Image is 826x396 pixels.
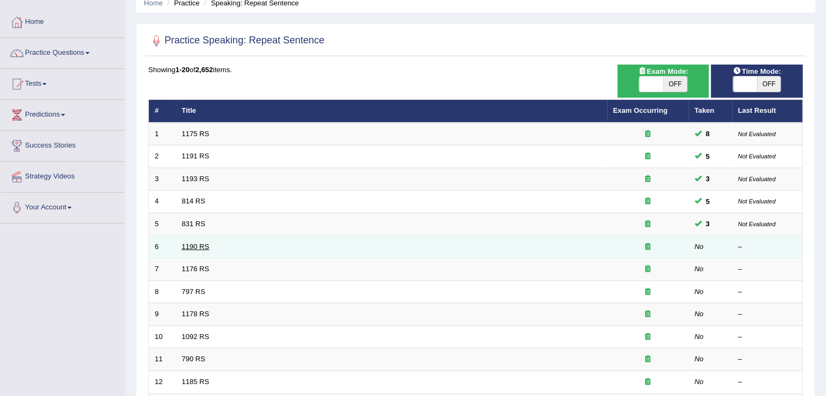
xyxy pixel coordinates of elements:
div: – [738,309,797,320]
small: Not Evaluated [738,198,775,205]
div: – [738,287,797,297]
div: Exam occurring question [613,377,683,387]
a: 1176 RS [182,265,210,273]
td: 1 [149,123,176,145]
a: 1185 RS [182,378,210,386]
a: Success Stories [1,131,124,158]
td: 9 [149,303,176,326]
a: Predictions [1,100,124,127]
span: You can still take this question [702,218,714,229]
th: # [149,100,176,123]
a: Your Account [1,193,124,220]
div: – [738,264,797,274]
a: 1175 RS [182,130,210,138]
div: Exam occurring question [613,242,683,252]
a: 1092 RS [182,333,210,341]
small: Not Evaluated [738,153,775,159]
div: Showing of items. [148,65,803,75]
div: Exam occurring question [613,287,683,297]
div: Exam occurring question [613,129,683,139]
td: 2 [149,145,176,168]
small: Not Evaluated [738,176,775,182]
div: – [738,354,797,365]
a: Exam Occurring [613,106,667,114]
div: Exam occurring question [613,219,683,229]
td: 6 [149,235,176,258]
td: 5 [149,213,176,236]
div: Exam occurring question [613,151,683,162]
td: 11 [149,348,176,371]
span: OFF [663,76,687,92]
div: Exam occurring question [613,264,683,274]
th: Taken [689,100,732,123]
td: 3 [149,168,176,190]
span: Exam Mode: [634,66,692,77]
a: 1178 RS [182,310,210,318]
span: OFF [757,76,781,92]
a: 797 RS [182,288,205,296]
em: No [695,288,704,296]
div: Exam occurring question [613,354,683,365]
div: Exam occurring question [613,174,683,184]
em: No [695,333,704,341]
td: 10 [149,325,176,348]
em: No [695,242,704,251]
td: 8 [149,280,176,303]
a: 831 RS [182,220,205,228]
a: Tests [1,69,124,96]
em: No [695,310,704,318]
div: – [738,377,797,387]
a: Home [1,7,124,34]
b: 1-20 [175,66,190,74]
em: No [695,378,704,386]
small: Not Evaluated [738,221,775,227]
th: Title [176,100,607,123]
span: You can still take this question [702,128,714,139]
td: 4 [149,190,176,213]
div: Exam occurring question [613,309,683,320]
span: Time Mode: [729,66,785,77]
div: – [738,332,797,342]
em: No [695,355,704,363]
div: Show exams occurring in exams [617,65,709,98]
b: 2,652 [196,66,213,74]
span: You can still take this question [702,151,714,162]
td: 12 [149,371,176,393]
span: You can still take this question [702,196,714,207]
a: Strategy Videos [1,162,124,189]
div: Exam occurring question [613,332,683,342]
a: 814 RS [182,197,205,205]
span: You can still take this question [702,173,714,184]
small: Not Evaluated [738,131,775,137]
th: Last Result [732,100,803,123]
a: Practice Questions [1,38,124,65]
td: 7 [149,258,176,281]
div: – [738,242,797,252]
a: 1191 RS [182,152,210,160]
div: Exam occurring question [613,196,683,207]
a: 1190 RS [182,242,210,251]
a: 790 RS [182,355,205,363]
a: 1193 RS [182,175,210,183]
em: No [695,265,704,273]
h2: Practice Speaking: Repeat Sentence [148,33,324,49]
